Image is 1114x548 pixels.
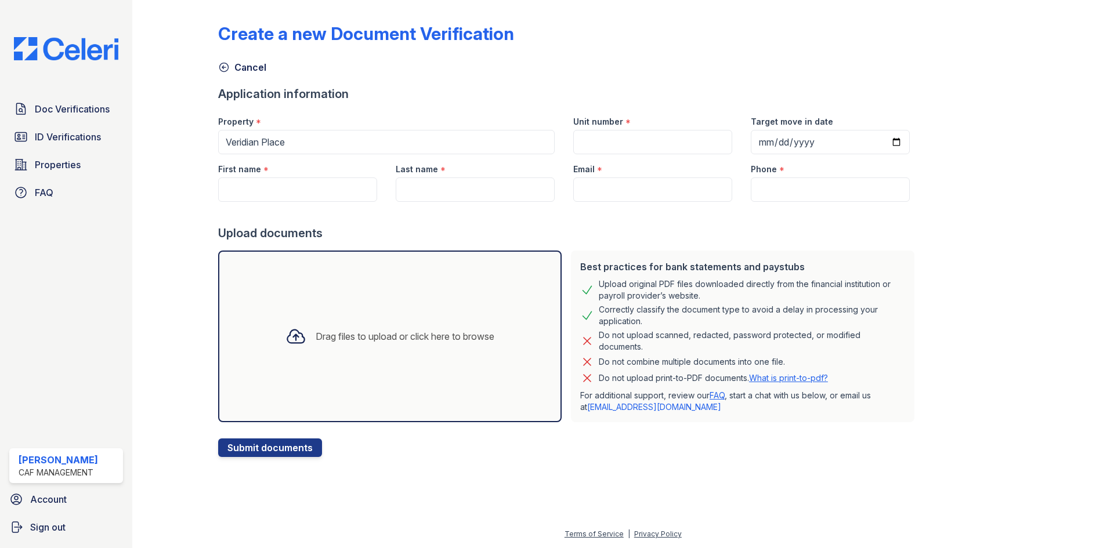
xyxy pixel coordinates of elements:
[218,225,919,241] div: Upload documents
[218,86,919,102] div: Application information
[565,529,624,538] a: Terms of Service
[599,355,785,369] div: Do not combine multiple documents into one file.
[9,125,123,148] a: ID Verifications
[710,390,725,400] a: FAQ
[218,438,322,457] button: Submit documents
[573,116,623,128] label: Unit number
[9,153,123,176] a: Properties
[9,97,123,121] a: Doc Verifications
[30,520,66,534] span: Sign out
[35,186,53,199] span: FAQ
[218,60,266,74] a: Cancel
[218,164,261,175] label: First name
[751,164,777,175] label: Phone
[30,492,67,506] span: Account
[35,130,101,144] span: ID Verifications
[599,278,905,302] div: Upload original PDF files downloaded directly from the financial institution or payroll provider’...
[580,260,905,274] div: Best practices for bank statements and paystubs
[35,158,81,172] span: Properties
[19,467,98,478] div: CAF Management
[599,372,828,384] p: Do not upload print-to-PDF documents.
[599,304,905,327] div: Correctly classify the document type to avoid a delay in processing your application.
[5,488,128,511] a: Account
[587,402,721,412] a: [EMAIL_ADDRESS][DOMAIN_NAME]
[218,23,514,44] div: Create a new Document Verification
[628,529,630,538] div: |
[580,390,905,413] p: For additional support, review our , start a chat with us below, or email us at
[396,164,438,175] label: Last name
[19,453,98,467] div: [PERSON_NAME]
[218,116,254,128] label: Property
[634,529,682,538] a: Privacy Policy
[35,102,110,116] span: Doc Verifications
[573,164,595,175] label: Email
[599,329,905,353] div: Do not upload scanned, redacted, password protected, or modified documents.
[749,373,828,383] a: What is print-to-pdf?
[751,116,833,128] label: Target move in date
[316,329,494,343] div: Drag files to upload or click here to browse
[9,181,123,204] a: FAQ
[5,516,128,539] a: Sign out
[5,37,128,60] img: CE_Logo_Blue-a8612792a0a2168367f1c8372b55b34899dd931a85d93a1a3d3e32e68fde9ad4.png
